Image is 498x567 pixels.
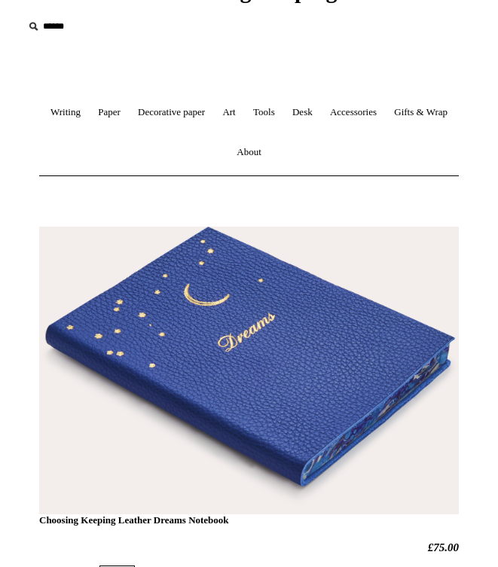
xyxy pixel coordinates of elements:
a: Writing [43,93,88,133]
a: Tools [246,93,283,133]
a: About [229,133,269,172]
h1: Choosing Keeping Leather Dreams Notebook [39,253,459,526]
a: Desk [285,93,320,133]
a: Art [215,93,243,133]
img: Choosing Keeping Leather Dreams Notebook [39,227,459,514]
h2: £75.00 [39,541,459,554]
a: Decorative paper [130,93,212,133]
a: Gifts & Wrap [386,93,455,133]
a: Accessories [322,93,384,133]
a: Paper [90,93,128,133]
